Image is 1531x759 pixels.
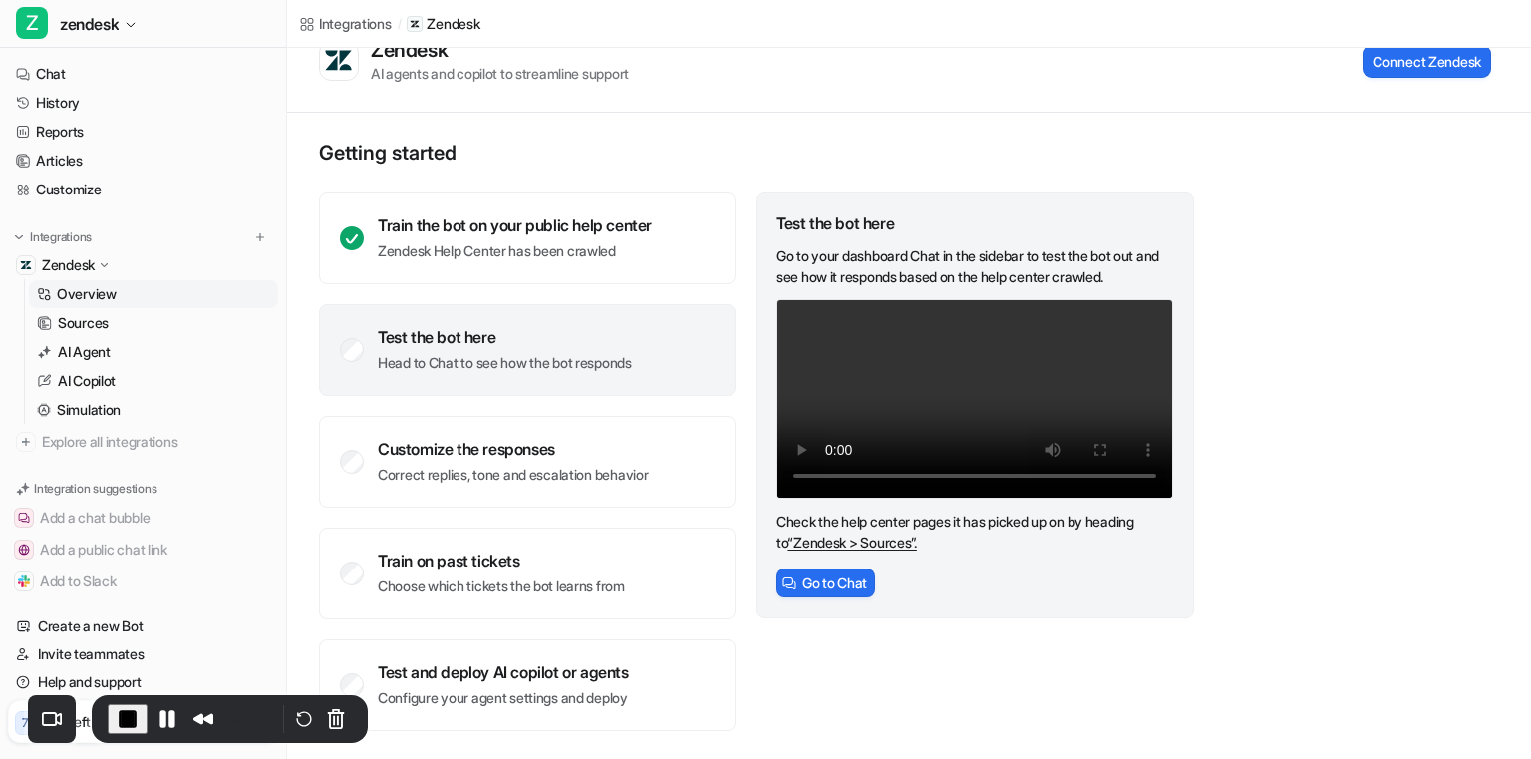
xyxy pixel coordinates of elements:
img: expand menu [12,230,26,244]
p: Zendesk [42,255,95,275]
a: Integrations [299,13,392,34]
button: Integrations [8,227,98,247]
div: Train on past tickets [378,551,625,570]
span: Z [16,7,48,39]
div: Test and deploy AI copilot or agents [378,662,629,682]
div: Test the bot here [776,213,1173,233]
div: Customize the responses [378,439,648,459]
p: Check the help center pages it has picked up on by heading to [776,511,1173,553]
video: Your browser does not support the video tag. [776,299,1173,499]
p: 7 [22,714,28,732]
div: Train the bot on your public help center [378,215,652,235]
p: AI Copilot [58,371,116,391]
img: Zendesk logo [324,49,354,73]
a: Zendesk [407,14,479,34]
button: Go to Chat [776,569,875,597]
button: Add a public chat linkAdd a public chat link [8,534,278,566]
button: Add a chat bubbleAdd a chat bubble [8,502,278,534]
a: AI Agent [29,338,278,366]
div: Test the bot here [378,327,632,347]
a: Simulation [29,396,278,424]
a: Articles [8,147,278,175]
p: Integrations [30,229,92,245]
p: Zendesk Help Center has been crawled [378,241,652,261]
a: Chat [8,60,278,88]
p: Configure your agent settings and deploy [378,688,629,708]
img: Zendesk [20,259,32,271]
a: Reports [8,118,278,146]
img: explore all integrations [16,432,36,452]
div: Integrations [319,13,392,34]
img: Add to Slack [18,575,30,587]
a: AI Copilot [29,367,278,395]
a: Create a new Bot [8,612,278,640]
span: Explore all integrations [42,426,270,458]
span: / [398,15,402,33]
img: Add a chat bubble [18,512,30,524]
img: ChatIcon [782,576,796,590]
p: Choose which tickets the bot learns from [378,576,625,596]
button: Connect Zendesk [1363,45,1491,78]
p: Zendesk [427,14,479,34]
a: Help and support [8,668,278,696]
p: Simulation [57,400,121,420]
p: Integration suggestions [34,480,156,498]
a: Invite teammates [8,640,278,668]
p: AI Agent [58,342,111,362]
img: menu_add.svg [253,230,267,244]
a: Customize [8,176,278,203]
a: Sources [29,309,278,337]
img: Add a public chat link [18,544,30,556]
div: Zendesk [371,38,456,62]
button: Add to SlackAdd to Slack [8,566,278,597]
p: Sources [58,313,109,333]
p: Go to your dashboard Chat in the sidebar to test the bot out and see how it responds based on the... [776,245,1173,287]
p: Getting started [319,141,1196,165]
p: Head to Chat to see how the bot responds [378,353,632,373]
span: zendesk [60,10,119,38]
p: Correct replies, tone and escalation behavior [378,465,648,485]
a: History [8,89,278,117]
a: Explore all integrations [8,428,278,456]
a: Overview [29,280,278,308]
p: Overview [57,284,117,304]
a: “Zendesk > Sources”. [787,534,916,551]
div: AI agents and copilot to streamline support [371,63,629,84]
